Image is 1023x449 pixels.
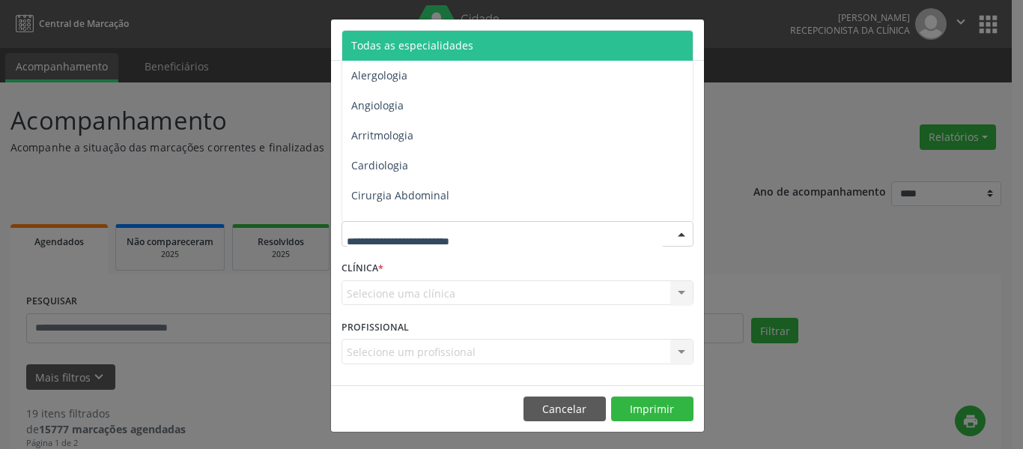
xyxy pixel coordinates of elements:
span: Cirurgia Abdominal [351,188,449,202]
span: Cardiologia [351,158,408,172]
button: Close [674,19,704,56]
label: CLÍNICA [341,257,383,280]
span: Alergologia [351,68,407,82]
h5: Relatório de agendamentos [341,30,513,49]
button: Cancelar [523,397,606,422]
span: Arritmologia [351,128,413,142]
button: Imprimir [611,397,693,422]
span: Cirurgia Bariatrica [351,218,443,232]
span: Todas as especialidades [351,38,473,52]
span: Angiologia [351,98,404,112]
label: PROFISSIONAL [341,316,409,339]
